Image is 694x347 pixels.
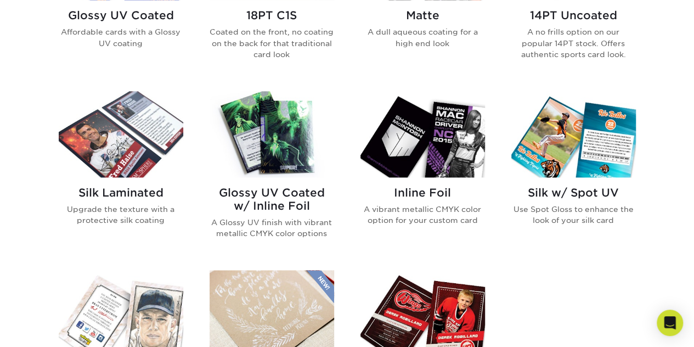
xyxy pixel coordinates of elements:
p: A no frills option on our popular 14PT stock. Offers authentic sports card look. [511,26,636,60]
img: Glossy UV Coated w/ Inline Foil Trading Cards [210,91,334,177]
p: Coated on the front, no coating on the back for that traditional card look [210,26,334,60]
p: A vibrant metallic CMYK color option for your custom card [360,204,485,226]
p: A Glossy UV finish with vibrant metallic CMYK color options [210,217,334,239]
img: Inline Foil Trading Cards [360,91,485,177]
p: Upgrade the texture with a protective silk coating [59,204,183,226]
div: Open Intercom Messenger [657,310,683,336]
p: A dull aqueous coating for a high end look [360,26,485,49]
h2: Glossy UV Coated w/ Inline Foil [210,186,334,212]
img: Silk Laminated Trading Cards [59,91,183,177]
h2: 18PT C1S [210,9,334,22]
a: Glossy UV Coated w/ Inline Foil Trading Cards Glossy UV Coated w/ Inline Foil A Glossy UV finish ... [210,91,334,257]
p: Use Spot Gloss to enhance the look of your silk card [511,204,636,226]
a: Inline Foil Trading Cards Inline Foil A vibrant metallic CMYK color option for your custom card [360,91,485,257]
h2: Silk w/ Spot UV [511,186,636,199]
img: Silk w/ Spot UV Trading Cards [511,91,636,177]
h2: Inline Foil [360,186,485,199]
p: Affordable cards with a Glossy UV coating [59,26,183,49]
h2: Glossy UV Coated [59,9,183,22]
h2: Silk Laminated [59,186,183,199]
a: Silk Laminated Trading Cards Silk Laminated Upgrade the texture with a protective silk coating [59,91,183,257]
h2: Matte [360,9,485,22]
img: New Product [307,270,334,303]
a: Silk w/ Spot UV Trading Cards Silk w/ Spot UV Use Spot Gloss to enhance the look of your silk card [511,91,636,257]
h2: 14PT Uncoated [511,9,636,22]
